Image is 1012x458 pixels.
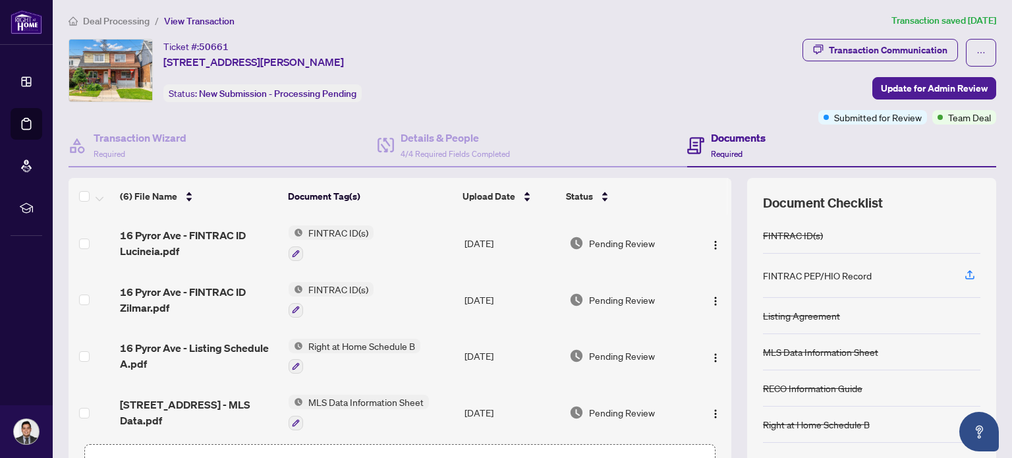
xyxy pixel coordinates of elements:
[289,225,374,261] button: Status IconFINTRAC ID(s)
[710,409,721,419] img: Logo
[115,178,283,215] th: (6) File Name
[763,381,862,395] div: RECO Information Guide
[569,236,584,250] img: Document Status
[710,353,721,363] img: Logo
[401,130,510,146] h4: Details & People
[155,13,159,28] li: /
[303,282,374,297] span: FINTRAC ID(s)
[303,395,429,409] span: MLS Data Information Sheet
[711,130,766,146] h4: Documents
[763,345,878,359] div: MLS Data Information Sheet
[705,233,726,254] button: Logo
[763,308,840,323] div: Listing Agreement
[163,39,229,54] div: Ticket #:
[289,395,303,409] img: Status Icon
[289,339,303,353] img: Status Icon
[763,228,823,243] div: FINTRAC ID(s)
[459,272,564,328] td: [DATE]
[802,39,958,61] button: Transaction Communication
[589,349,655,363] span: Pending Review
[163,84,362,102] div: Status:
[459,328,564,385] td: [DATE]
[589,293,655,307] span: Pending Review
[14,419,39,444] img: Profile Icon
[303,225,374,240] span: FINTRAC ID(s)
[459,215,564,272] td: [DATE]
[705,345,726,366] button: Logo
[199,41,229,53] span: 50661
[120,284,278,316] span: 16 Pyror Ave - FINTRAC ID Zilmar.pdf
[763,194,883,212] span: Document Checklist
[11,10,42,34] img: logo
[561,178,690,215] th: Status
[120,397,278,428] span: [STREET_ADDRESS] - MLS Data.pdf
[94,149,125,159] span: Required
[569,405,584,420] img: Document Status
[705,289,726,310] button: Logo
[289,282,303,297] img: Status Icon
[401,149,510,159] span: 4/4 Required Fields Completed
[872,77,996,100] button: Update for Admin Review
[120,227,278,259] span: 16 Pyror Ave - FINTRAC ID Lucineia.pdf
[834,110,922,125] span: Submitted for Review
[710,296,721,306] img: Logo
[463,189,515,204] span: Upload Date
[289,225,303,240] img: Status Icon
[569,293,584,307] img: Document Status
[569,349,584,363] img: Document Status
[948,110,991,125] span: Team Deal
[164,15,235,27] span: View Transaction
[289,282,374,318] button: Status IconFINTRAC ID(s)
[589,236,655,250] span: Pending Review
[959,412,999,451] button: Open asap
[711,149,743,159] span: Required
[94,130,186,146] h4: Transaction Wizard
[289,395,429,430] button: Status IconMLS Data Information Sheet
[69,16,78,26] span: home
[710,240,721,250] img: Logo
[457,178,561,215] th: Upload Date
[763,417,870,432] div: Right at Home Schedule B
[289,339,420,374] button: Status IconRight at Home Schedule B
[881,78,988,99] span: Update for Admin Review
[829,40,947,61] div: Transaction Communication
[120,340,278,372] span: 16 Pyror Ave - Listing Schedule A.pdf
[763,268,872,283] div: FINTRAC PEP/HIO Record
[83,15,150,27] span: Deal Processing
[163,54,344,70] span: [STREET_ADDRESS][PERSON_NAME]
[120,189,177,204] span: (6) File Name
[891,13,996,28] article: Transaction saved [DATE]
[589,405,655,420] span: Pending Review
[199,88,356,100] span: New Submission - Processing Pending
[566,189,593,204] span: Status
[705,402,726,423] button: Logo
[976,48,986,57] span: ellipsis
[283,178,457,215] th: Document Tag(s)
[459,384,564,441] td: [DATE]
[69,40,152,101] img: IMG-W12368078_1.jpg
[303,339,420,353] span: Right at Home Schedule B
